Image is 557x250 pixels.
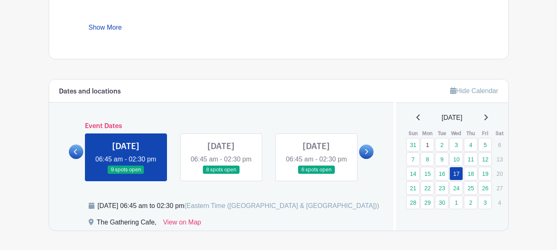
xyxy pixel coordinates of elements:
div: The Gathering Cafe, [97,217,157,231]
a: 4 [464,138,477,152]
a: 25 [464,181,477,195]
a: 22 [421,181,434,195]
a: 29 [421,196,434,209]
p: 13 [493,153,506,166]
p: 6 [493,138,506,151]
a: 2 [435,138,449,152]
p: 20 [493,167,506,180]
a: Show More [89,24,122,34]
a: 15 [421,167,434,180]
a: 14 [406,167,420,180]
h6: Dates and locations [59,88,121,96]
a: 16 [435,167,449,180]
a: 10 [449,152,463,166]
a: 26 [478,181,492,195]
a: 3 [449,138,463,152]
span: [DATE] [442,113,462,123]
a: 19 [478,167,492,180]
li: Sundays we serve Brewed Coffee ONLY (and selected pastries) 7:30AM-9:30AM, closed during service,... [95,11,469,21]
span: (Eastern Time ([GEOGRAPHIC_DATA] & [GEOGRAPHIC_DATA])) [184,202,379,209]
a: 9 [435,152,449,166]
a: 5 [478,138,492,152]
a: 7 [406,152,420,166]
a: 23 [435,181,449,195]
a: 2 [464,196,477,209]
a: View on Map [163,217,201,231]
a: 3 [478,196,492,209]
p: 4 [493,196,506,209]
th: Tue [435,129,449,138]
th: Fri [478,129,492,138]
a: Hide Calendar [450,87,498,94]
th: Sat [492,129,507,138]
a: 8 [421,152,434,166]
a: 28 [406,196,420,209]
a: 21 [406,181,420,195]
a: 24 [449,181,463,195]
a: 17 [449,167,463,180]
div: [DATE] 06:45 am to 02:30 pm [98,201,379,211]
a: 12 [478,152,492,166]
p: 27 [493,182,506,194]
a: 18 [464,167,477,180]
a: 30 [435,196,449,209]
a: 1 [449,196,463,209]
th: Thu [463,129,478,138]
th: Sun [406,129,420,138]
a: 1 [421,138,434,152]
th: Mon [420,129,435,138]
a: 31 [406,138,420,152]
th: Wed [449,129,463,138]
a: 11 [464,152,477,166]
h6: Event Dates [83,122,360,130]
